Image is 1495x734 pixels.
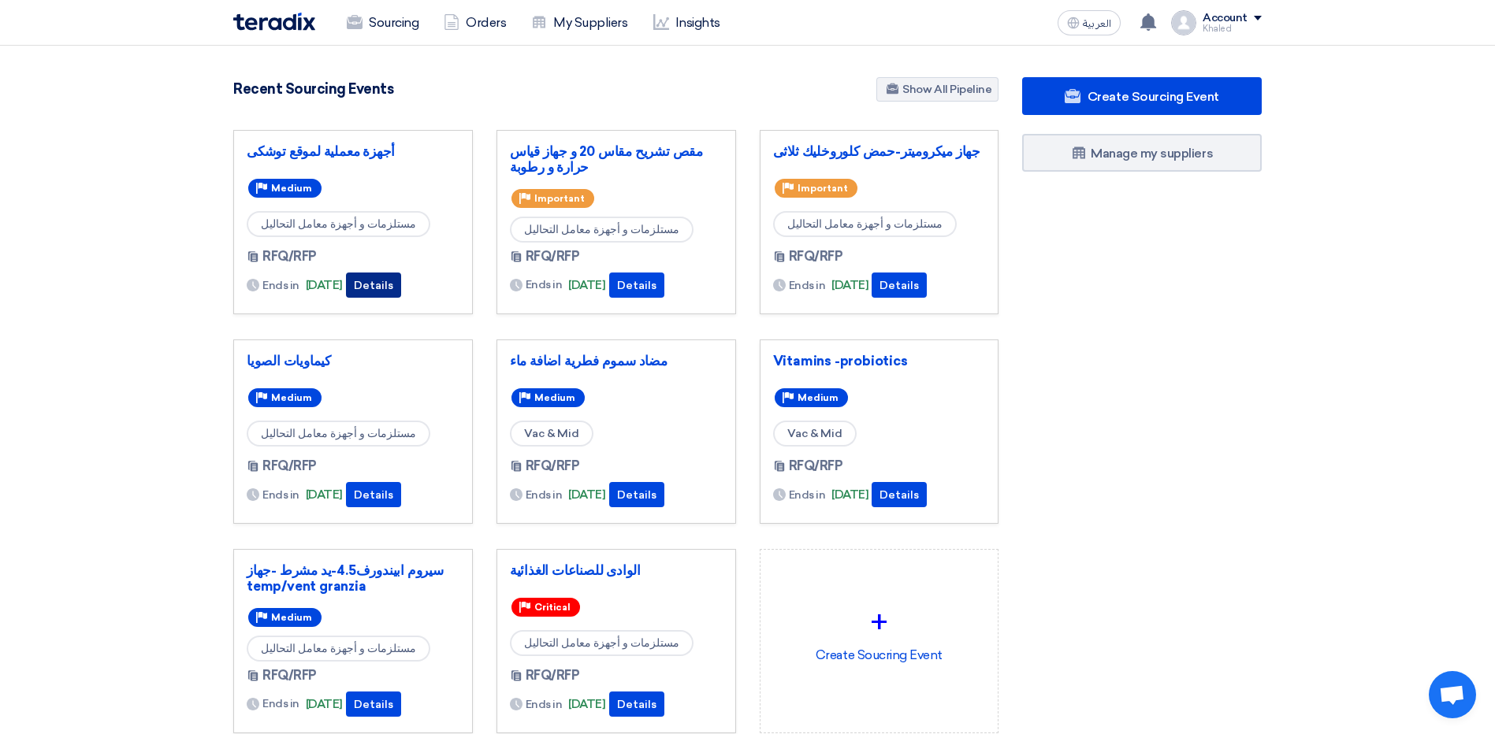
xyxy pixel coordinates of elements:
[247,562,459,594] a: سيروم ابيندورف4.5-يد مشرط -جهاز temp/vent granzia
[1022,134,1262,172] a: Manage my suppliers
[306,276,343,295] span: [DATE]
[233,80,393,98] h4: Recent Sourcing Events
[773,143,986,159] a: جهاز ميكروميتر-حمض كلوروخليك ثلاثى
[1088,89,1219,104] span: Create Sourcing Event
[271,612,312,623] span: Medium
[773,211,957,237] span: مستلزمات و أجهزة معامل التحاليل
[789,247,843,266] span: RFQ/RFP
[568,276,605,295] span: [DATE]
[568,695,605,714] span: [DATE]
[306,486,343,504] span: [DATE]
[609,272,664,298] button: Details
[773,562,986,701] div: Create Soucring Event
[247,353,459,369] a: كيماويات الصويا
[233,13,315,31] img: Teradix logo
[262,277,299,294] span: Ends in
[306,695,343,714] span: [DATE]
[526,276,563,293] span: Ends in
[334,6,431,40] a: Sourcing
[641,6,733,40] a: Insights
[789,277,826,294] span: Ends in
[526,457,580,476] span: RFQ/RFP
[271,392,312,403] span: Medium
[510,353,723,369] a: مضاد سموم فطرية اضافة ماء
[247,421,430,447] span: مستلزمات و أجهزة معامل التحاليل
[526,696,563,713] span: Ends in
[526,666,580,685] span: RFQ/RFP
[872,272,927,298] button: Details
[773,599,986,646] div: +
[798,183,848,194] span: Important
[526,247,580,266] span: RFQ/RFP
[262,695,299,712] span: Ends in
[1429,671,1476,718] div: Open chat
[346,691,401,717] button: Details
[534,392,575,403] span: Medium
[510,562,723,578] a: الوادى للصناعات الغذائية
[831,276,868,295] span: [DATE]
[247,211,430,237] span: مستلزمات و أجهزة معامل التحاليل
[1058,10,1121,35] button: العربية
[773,421,857,447] span: Vac & Mid
[262,247,317,266] span: RFQ/RFP
[431,6,519,40] a: Orders
[831,486,868,504] span: [DATE]
[262,666,317,685] span: RFQ/RFP
[262,487,299,503] span: Ends in
[510,421,593,447] span: Vac & Mid
[789,457,843,476] span: RFQ/RFP
[519,6,640,40] a: My Suppliers
[247,143,459,159] a: أجهزة معملية لموقع توشكى
[510,143,723,175] a: مقص تشريح مقاس 20 و جهاز قياس حرارة و رطوبة
[789,487,826,503] span: Ends in
[609,482,664,507] button: Details
[609,691,664,717] button: Details
[534,193,585,204] span: Important
[773,353,986,369] a: Vitamins -probiotics
[346,272,401,298] button: Details
[526,487,563,503] span: Ends in
[568,486,605,504] span: [DATE]
[346,482,401,507] button: Details
[534,602,571,613] span: Critical
[1203,24,1262,33] div: Khaled
[872,482,927,507] button: Details
[262,457,317,476] span: RFQ/RFP
[1203,12,1248,25] div: Account
[247,636,430,662] span: مستلزمات و أجهزة معامل التحاليل
[798,392,839,403] span: Medium
[271,183,312,194] span: Medium
[876,77,999,102] a: Show All Pipeline
[1083,18,1111,29] span: العربية
[1171,10,1196,35] img: profile_test.png
[510,217,694,243] span: مستلزمات و أجهزة معامل التحاليل
[510,630,694,656] span: مستلزمات و أجهزة معامل التحاليل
